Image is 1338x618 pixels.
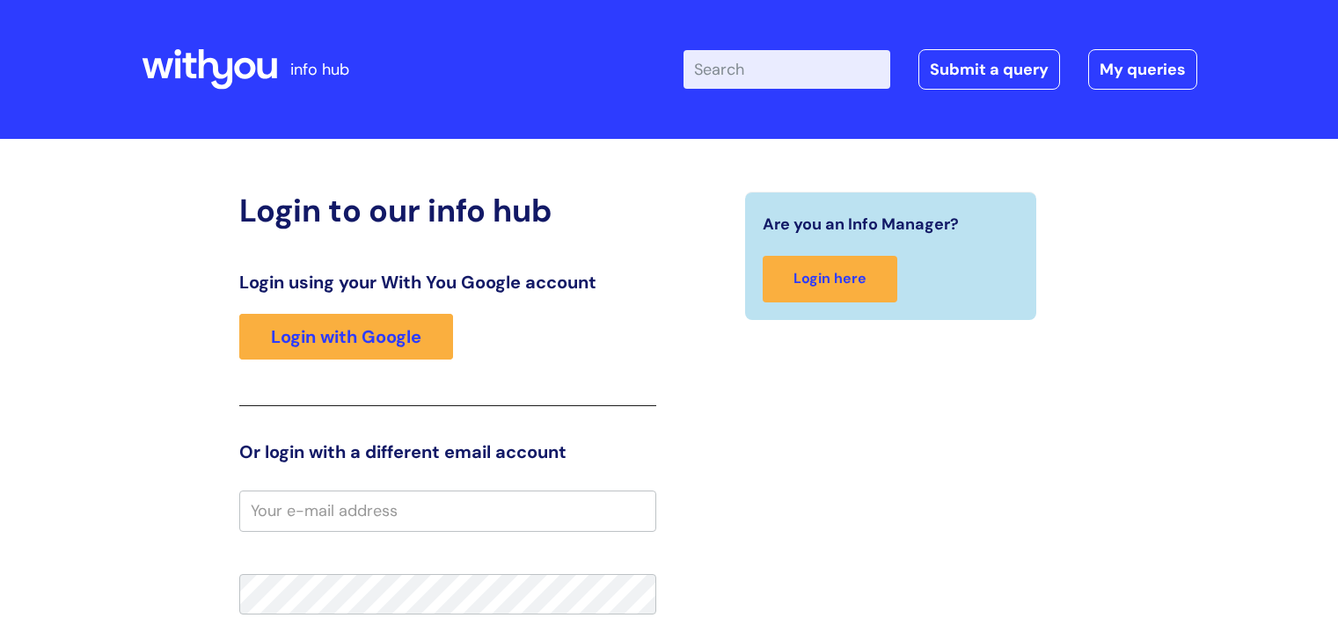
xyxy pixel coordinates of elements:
[239,314,453,360] a: Login with Google
[1088,49,1197,90] a: My queries
[763,256,897,302] a: Login here
[239,272,656,293] h3: Login using your With You Google account
[239,441,656,462] h3: Or login with a different email account
[684,50,890,89] input: Search
[918,49,1060,90] a: Submit a query
[239,491,656,531] input: Your e-mail address
[239,192,656,229] h2: Login to our info hub
[763,210,959,238] span: Are you an Info Manager?
[290,55,349,84] p: info hub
